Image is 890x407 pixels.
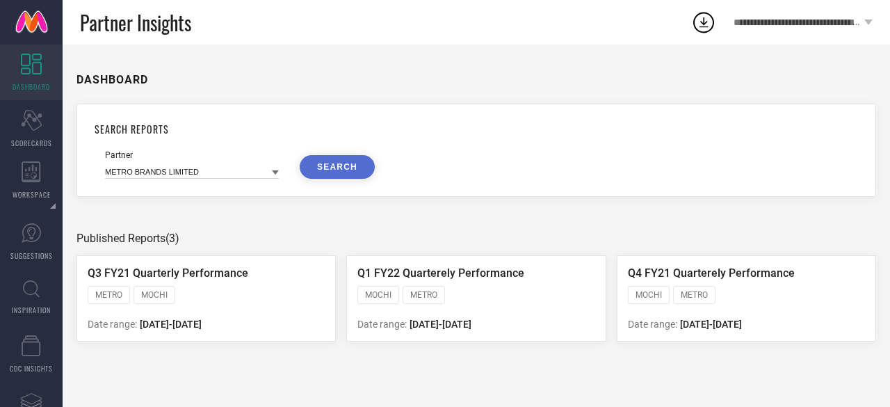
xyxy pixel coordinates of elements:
span: MOCHI [141,290,168,300]
span: Date range: [88,319,137,330]
span: [DATE] - [DATE] [680,319,742,330]
span: Q1 FY22 Quarterely Performance [357,266,524,280]
button: SEARCH [300,155,375,179]
h1: DASHBOARD [76,73,148,86]
span: Date range: [628,319,677,330]
span: [DATE] - [DATE] [140,319,202,330]
span: Partner Insights [80,8,191,37]
span: CDC INSIGHTS [10,363,53,374]
span: DASHBOARD [13,81,50,92]
span: MOCHI [636,290,662,300]
div: Published Reports (3) [76,232,876,245]
span: Q4 FY21 Quarterely Performance [628,266,795,280]
span: WORKSPACE [13,189,51,200]
span: METRO [681,290,708,300]
span: SUGGESTIONS [10,250,53,261]
div: Partner [105,150,279,160]
span: INSPIRATION [12,305,51,315]
span: MOCHI [365,290,391,300]
h1: SEARCH REPORTS [95,122,858,136]
span: Date range: [357,319,407,330]
div: Open download list [691,10,716,35]
span: METRO [95,290,122,300]
span: [DATE] - [DATE] [410,319,471,330]
span: METRO [410,290,437,300]
span: Q3 FY21 Quarterly Performance [88,266,248,280]
span: SCORECARDS [11,138,52,148]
